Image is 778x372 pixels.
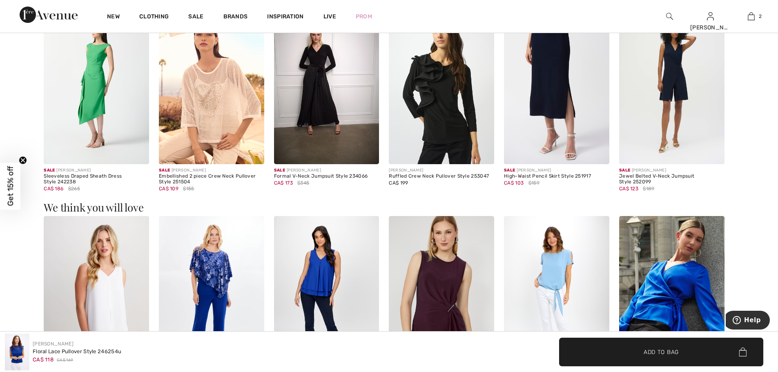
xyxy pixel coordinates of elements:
[44,186,63,192] span: CA$ 186
[274,168,285,173] span: Sale
[44,202,734,213] h3: We think you will love
[44,167,149,174] div: [PERSON_NAME]
[20,7,78,23] img: 1ère Avenue
[739,347,747,356] img: Bag.svg
[759,13,762,20] span: 2
[619,7,724,165] img: Jewel Belted V-Neck Jumpsuit Style 252099
[504,167,609,174] div: [PERSON_NAME]
[389,174,494,179] div: Ruffled Crew Neck Pullover Style 253047
[159,174,264,185] div: Embellished 2 piece Crew Neck Pullover Style 251504
[323,12,336,21] a: Live
[107,13,120,22] a: New
[389,180,408,186] span: CA$ 199
[619,168,630,173] span: Sale
[690,23,730,32] div: [PERSON_NAME]
[707,12,714,20] a: Sign In
[619,167,724,174] div: [PERSON_NAME]
[274,180,293,186] span: CA$ 173
[223,13,248,22] a: Brands
[297,179,309,187] span: $345
[643,185,654,192] span: $189
[619,174,724,185] div: Jewel Belted V-Neck Jumpsuit Style 252099
[267,13,303,22] span: Inspiration
[33,356,54,363] span: CA$ 118
[726,311,770,331] iframe: Opens a widget where you can find more information
[504,174,609,179] div: High-Waist Pencil Skirt Style 251917
[6,166,15,206] span: Get 15% off
[666,11,673,21] img: search the website
[33,341,74,347] a: [PERSON_NAME]
[68,185,80,192] span: $265
[274,174,379,179] div: Formal V-Neck Jumpsuit Style 234066
[504,168,515,173] span: Sale
[644,347,679,356] span: Add to Bag
[159,168,170,173] span: Sale
[159,7,264,165] img: Embellished 2 piece Crew Neck Pullover Style 251504
[707,11,714,21] img: My Info
[5,334,29,370] img: Floral Lace Pullover Style 246254U
[44,174,149,185] div: Sleeveless Draped Sheath Dress Style 242238
[19,156,27,164] button: Close teaser
[44,168,55,173] span: Sale
[188,13,203,22] a: Sale
[274,7,379,165] img: Formal V-Neck Jumpsuit Style 234066
[389,7,494,165] img: Ruffled Crew Neck Pullover Style 253047
[159,167,264,174] div: [PERSON_NAME]
[139,13,169,22] a: Clothing
[731,11,771,21] a: 2
[57,357,73,363] span: CA$ 169
[33,347,121,356] div: Floral Lace Pullover Style 246254u
[389,167,494,174] div: [PERSON_NAME]
[159,186,178,192] span: CA$ 109
[356,12,372,21] a: Prom
[748,11,755,21] img: My Bag
[619,186,638,192] span: CA$ 123
[183,185,194,192] span: $155
[559,338,763,366] button: Add to Bag
[504,180,524,186] span: CA$ 103
[504,7,609,165] img: High-Waist Pencil Skirt Style 251917
[274,167,379,174] div: [PERSON_NAME]
[528,179,539,187] span: $159
[44,7,149,165] img: Sleeveless Draped Sheath Dress Style 242238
